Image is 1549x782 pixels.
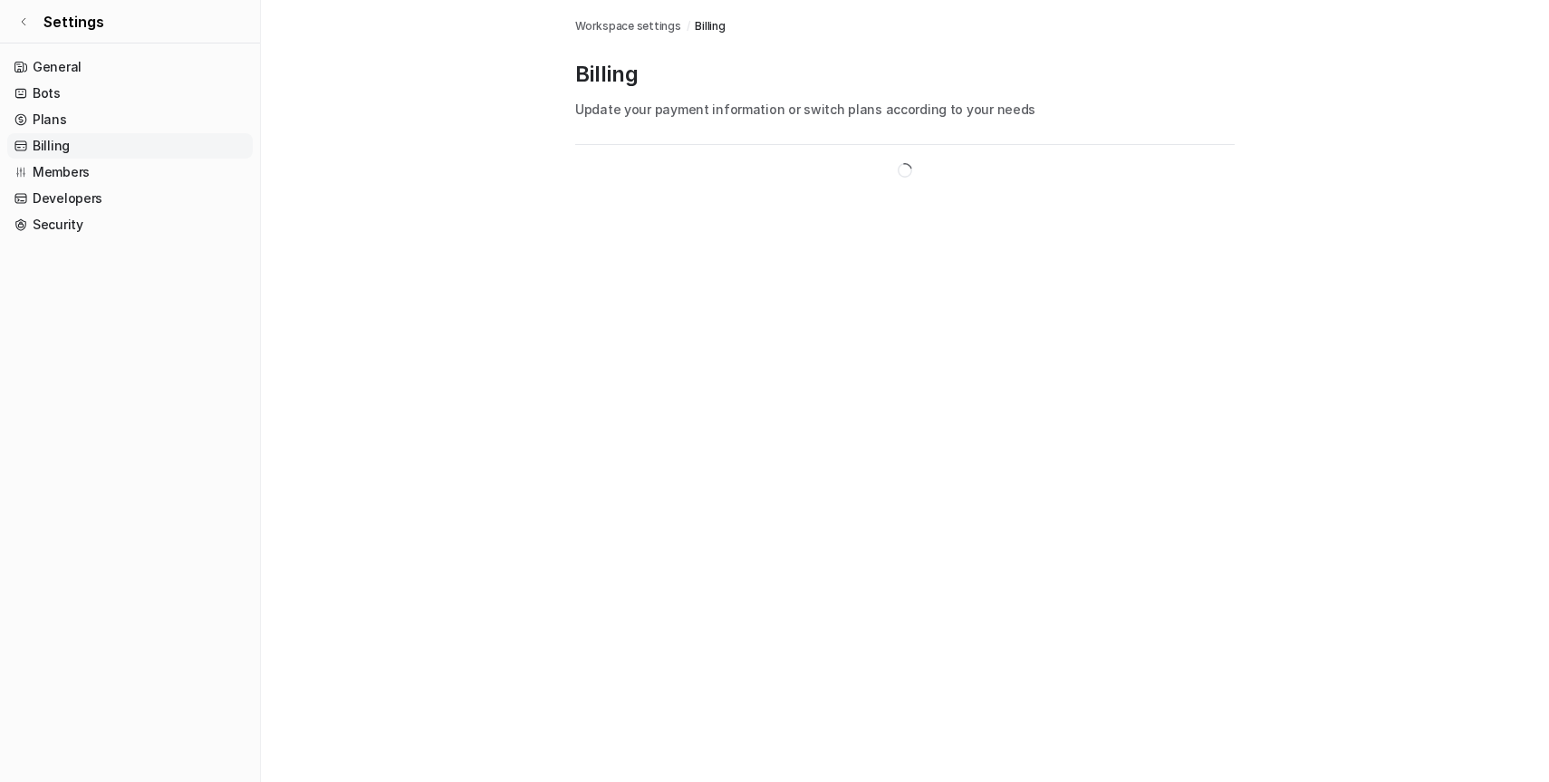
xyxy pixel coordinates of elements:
[7,81,253,106] a: Bots
[695,18,725,34] a: Billing
[7,107,253,132] a: Plans
[7,159,253,185] a: Members
[7,212,253,237] a: Security
[575,100,1235,119] p: Update your payment information or switch plans according to your needs
[7,186,253,211] a: Developers
[43,11,104,33] span: Settings
[575,60,1235,89] p: Billing
[575,18,681,34] a: Workspace settings
[687,18,690,34] span: /
[7,133,253,159] a: Billing
[7,54,253,80] a: General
